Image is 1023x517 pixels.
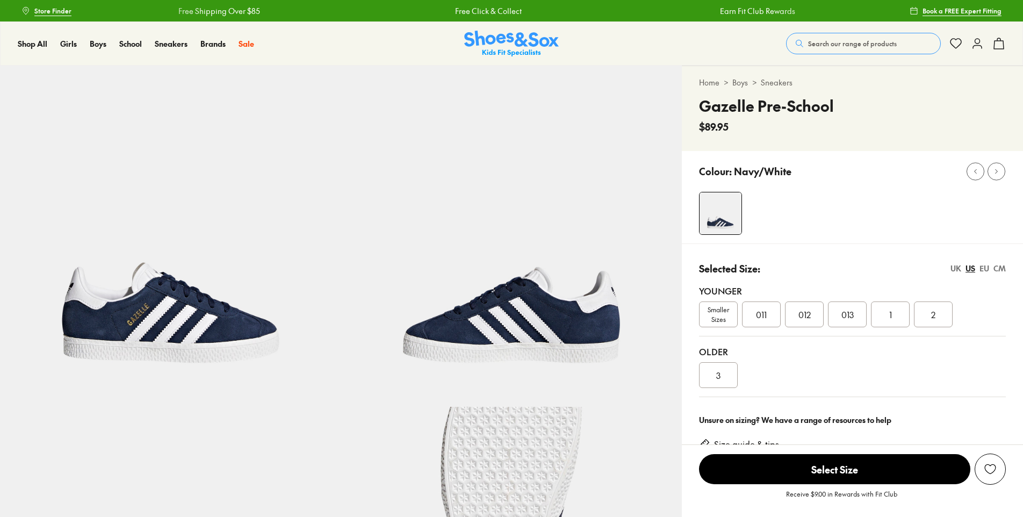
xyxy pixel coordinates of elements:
[931,308,935,321] span: 2
[699,454,970,485] button: Select Size
[761,77,793,88] a: Sneakers
[700,192,741,234] img: 4-450281_1
[699,345,1006,358] div: Older
[720,5,795,17] a: Earn Fit Club Rewards
[786,489,897,508] p: Receive $9.00 in Rewards with Fit Club
[734,164,791,178] p: Navy/White
[699,414,1006,426] div: Unsure on sizing? We have a range of resources to help
[841,308,854,321] span: 013
[979,263,989,274] div: EU
[464,31,559,57] img: SNS_Logo_Responsive.svg
[756,308,767,321] span: 011
[714,439,779,450] a: Size guide & tips
[966,263,975,274] div: US
[21,1,71,20] a: Store Finder
[699,164,732,178] p: Colour:
[993,263,1006,274] div: CM
[200,38,226,49] a: Brands
[699,119,729,134] span: $89.95
[798,308,811,321] span: 012
[60,38,77,49] a: Girls
[975,454,1006,485] button: Add to Wishlist
[34,6,71,16] span: Store Finder
[700,305,737,324] span: Smaller Sizes
[699,77,719,88] a: Home
[950,263,961,274] div: UK
[341,66,682,407] img: 5-450282_1
[699,77,1006,88] div: > >
[90,38,106,49] a: Boys
[699,454,970,484] span: Select Size
[155,38,188,49] a: Sneakers
[889,308,892,321] span: 1
[786,33,941,54] button: Search our range of products
[699,284,1006,297] div: Younger
[732,77,748,88] a: Boys
[119,38,142,49] a: School
[455,5,522,17] a: Free Click & Collect
[178,5,260,17] a: Free Shipping Over $85
[699,95,834,117] h4: Gazelle Pre-School
[923,6,1002,16] span: Book a FREE Expert Fitting
[808,39,897,48] span: Search our range of products
[239,38,254,49] a: Sale
[910,1,1002,20] a: Book a FREE Expert Fitting
[18,38,47,49] a: Shop All
[464,31,559,57] a: Shoes & Sox
[699,261,760,276] p: Selected Size:
[716,369,721,382] span: 3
